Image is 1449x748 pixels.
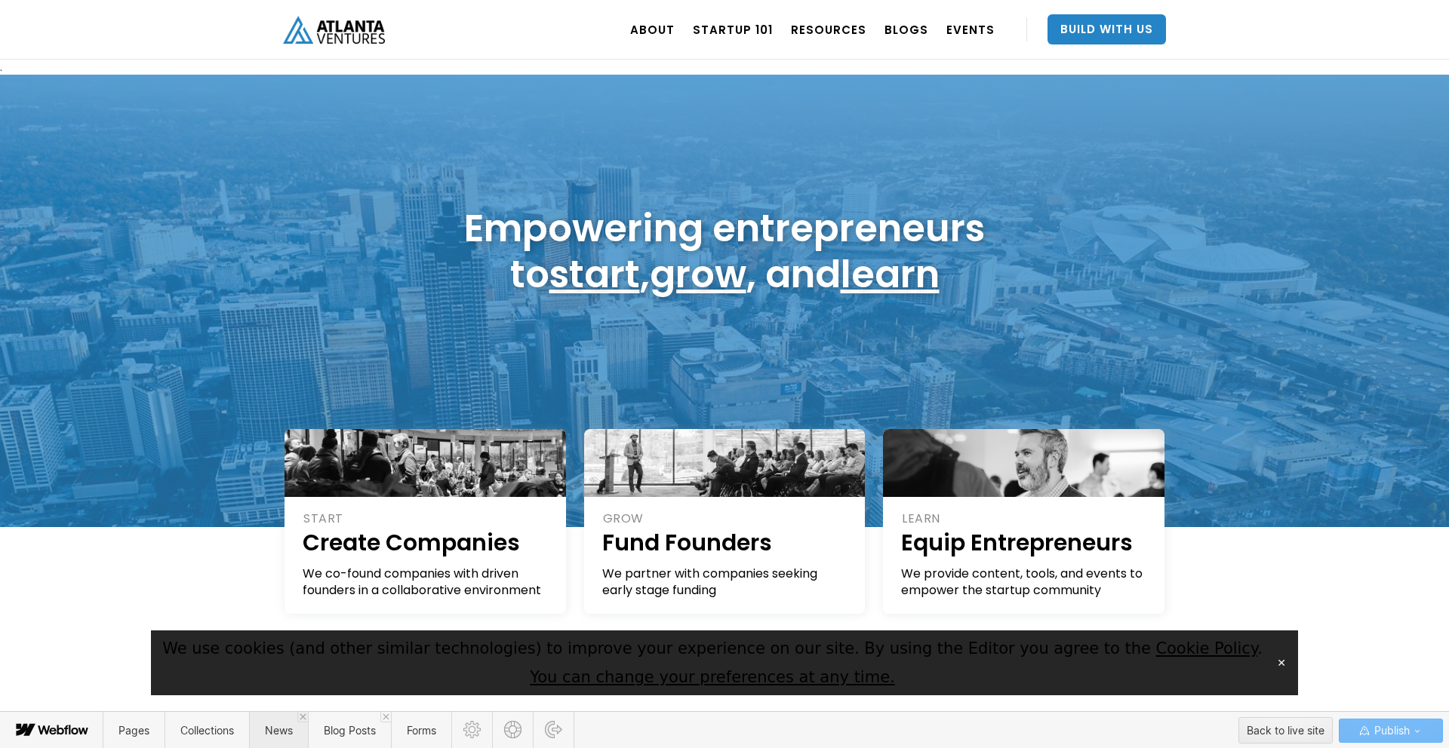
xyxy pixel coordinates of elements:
[883,429,1164,614] a: LEARNEquip EntrepreneursWe provide content, tools, and events to empower the startup communityAcc...
[901,599,1064,614] div: Access our Resources →
[584,429,866,614] a: GROWFund FoundersWe partner with companies seeking early stage fundingRaise Capital →
[1048,14,1166,44] a: Build With Us
[901,527,1148,558] h1: Equip Entrepreneurs
[1271,651,1292,674] button: Close
[602,599,707,614] div: Raise Capital →
[884,8,928,51] a: BLOGS
[180,724,234,737] span: Collections
[1155,639,1257,658] a: Cookie Policy
[297,712,308,722] a: Close 'News' tab
[901,566,1148,599] div: We provide content, tools, and events to empower the startup community
[407,724,436,737] span: Forms
[303,527,549,558] h1: Create Companies
[303,599,446,614] div: Create a Company →
[1247,719,1324,742] div: Back to live site
[118,724,149,737] span: Pages
[650,247,746,301] a: grow
[303,510,549,527] div: START
[464,205,985,297] h1: Empowering entrepreneurs to , , and
[841,247,940,301] a: learn
[285,429,566,614] a: STARTCreate CompaniesWe co-found companies with driven founders in a collaborative environmentCre...
[162,639,1263,658] span: We use cookies (and other similar technologies) to improve your experience on our site. By using ...
[1371,719,1410,742] span: Publish
[1339,719,1443,743] button: Publish
[602,527,849,558] h1: Fund Founders
[549,247,640,301] a: start
[602,566,849,599] div: We partner with companies seeking early stage funding
[630,8,675,51] a: ABOUT
[791,8,866,51] a: RESOURCES
[693,8,773,51] a: Startup 101
[603,510,849,527] div: GROW
[946,8,995,51] a: EVENTS
[902,510,1148,527] div: LEARN
[1238,717,1333,743] button: Back to live site
[380,712,391,722] a: Close 'Blog Posts' tab
[324,724,376,737] span: Blog Posts
[303,566,549,599] div: We co-found companies with driven founders in a collaborative environment
[265,724,293,737] span: News
[530,665,895,689] button: You can change your preferences at any time.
